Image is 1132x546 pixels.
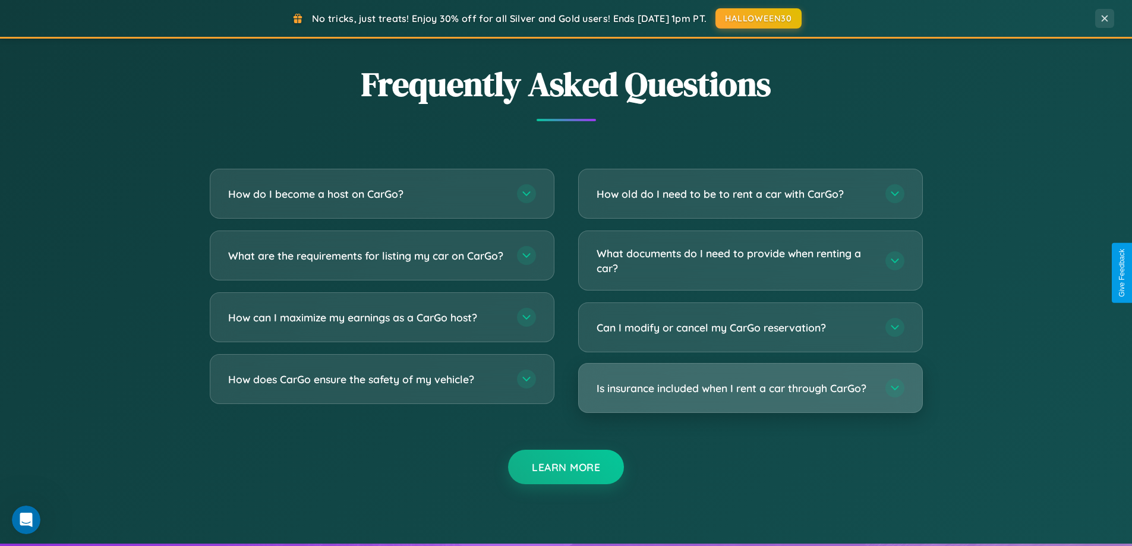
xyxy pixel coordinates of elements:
[715,8,802,29] button: HALLOWEEN30
[228,310,505,325] h3: How can I maximize my earnings as a CarGo host?
[597,187,874,201] h3: How old do I need to be to rent a car with CarGo?
[12,506,40,534] iframe: Intercom live chat
[597,246,874,275] h3: What documents do I need to provide when renting a car?
[210,61,923,107] h2: Frequently Asked Questions
[597,320,874,335] h3: Can I modify or cancel my CarGo reservation?
[508,450,624,484] button: Learn More
[228,248,505,263] h3: What are the requirements for listing my car on CarGo?
[228,187,505,201] h3: How do I become a host on CarGo?
[1118,249,1126,297] div: Give Feedback
[597,381,874,396] h3: Is insurance included when I rent a car through CarGo?
[312,12,707,24] span: No tricks, just treats! Enjoy 30% off for all Silver and Gold users! Ends [DATE] 1pm PT.
[228,372,505,387] h3: How does CarGo ensure the safety of my vehicle?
